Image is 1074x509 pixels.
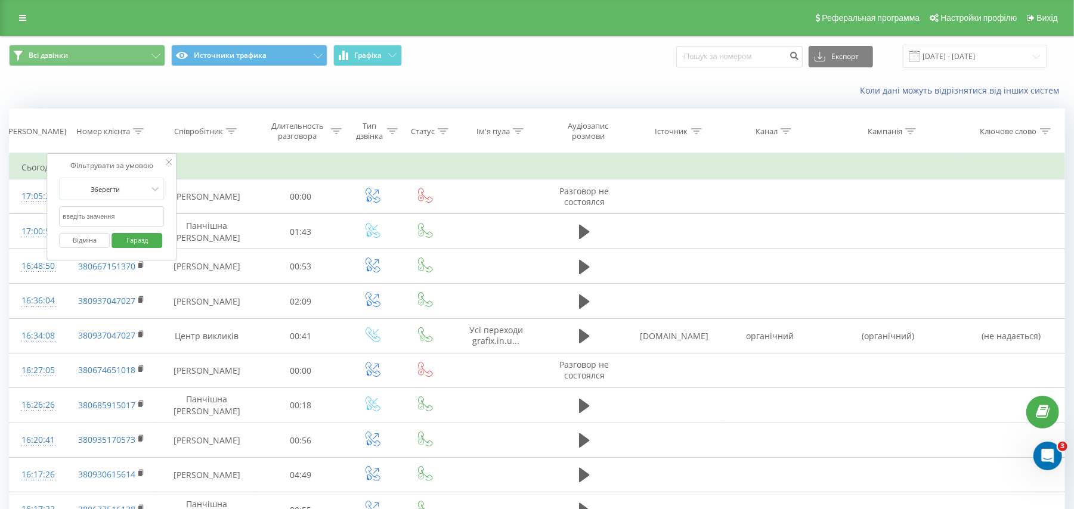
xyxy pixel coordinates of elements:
font: 16:26:26 [21,399,55,410]
font: 16:17:26 [21,468,55,480]
font: [PERSON_NAME] [174,296,240,307]
font: [PERSON_NAME] [174,469,240,480]
font: Разговор не состоялся [560,185,609,207]
font: [PERSON_NAME] [174,365,240,376]
font: 00:56 [290,434,311,446]
font: Фільтрувати за умовою [70,160,153,170]
input: введіть значення [59,206,164,227]
button: Експорт [809,46,873,67]
font: Гаразд [126,235,148,244]
button: Всі дзвінки [9,45,165,66]
font: 3 [1060,442,1065,450]
font: 00:41 [290,330,311,342]
font: Ім'я пула [476,126,510,136]
font: [PERSON_NAME] [174,191,240,202]
font: (не надається) [982,330,1041,342]
a: Коли дані можуть відрізнятися від інших систем [860,85,1065,96]
font: [PERSON_NAME] [174,261,240,272]
font: Источники трафика [194,50,267,60]
font: органічний [746,330,794,342]
font: [PERSON_NAME] [174,434,240,446]
font: 17:05:29 [21,190,55,201]
a: 380935170573 [78,434,135,445]
font: 16:20:41 [21,434,55,445]
a: 380930615614 [78,468,135,480]
font: Коли дані можуть відрізнятися від інших систем [860,85,1059,96]
input: Пошук за номером [676,46,803,67]
font: 00:00 [290,191,311,202]
font: 17:00:50 [21,225,55,237]
a: 380937047027 [78,330,135,341]
iframe: Живий чат у інтеркомі [1033,442,1062,470]
font: 16:36:04 [21,294,55,306]
a: 380674651018 [78,364,135,375]
font: Разговор не состоялся [560,359,609,381]
font: Настройки профілю [940,13,1017,23]
font: Длительность разговора [271,120,324,141]
font: 16:48:50 [21,260,55,271]
button: Відміна [59,233,110,248]
font: 00:18 [290,400,311,411]
font: [DOMAIN_NAME] [640,330,709,342]
font: Аудіозапис розмови [568,120,609,141]
font: (органічний) [862,330,914,342]
font: Реферальная программа [822,13,920,23]
button: Графіка [333,45,402,66]
font: Панчішна [PERSON_NAME] [174,220,240,243]
font: [PERSON_NAME] [6,126,66,136]
font: Істочник [655,126,688,136]
font: 00:00 [290,365,311,376]
font: Панчішна [PERSON_NAME] [174,394,240,417]
font: Всі дзвінки [29,50,68,60]
font: Статус [411,126,435,136]
button: Гаразд [112,233,162,248]
a: 380685915017 [78,399,135,411]
font: 02:09 [290,296,311,307]
font: 16:27:05 [21,364,55,375]
font: 01:43 [290,226,311,237]
font: 00:53 [290,261,311,272]
a: 380937047027 [78,295,135,306]
font: Відміна [73,235,97,244]
font: 16:34:08 [21,330,55,341]
font: 04:49 [290,469,311,480]
font: Тип дзвінка [357,120,383,141]
font: Кампанія [868,126,902,136]
button: Источники трафика [171,45,327,66]
font: Усі переходи grafix.in.u... [469,324,523,346]
font: Номер клієнта [76,126,130,136]
font: Канал [756,126,778,136]
font: Центр викликів [175,330,239,342]
a: 380667151370 [78,260,135,272]
font: Сьогодні [21,162,57,173]
font: Ключове слово [980,126,1037,136]
font: Графіка [355,50,382,60]
font: Співробітник [174,126,223,136]
font: Експорт [831,51,859,61]
font: Вихід [1037,13,1058,23]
